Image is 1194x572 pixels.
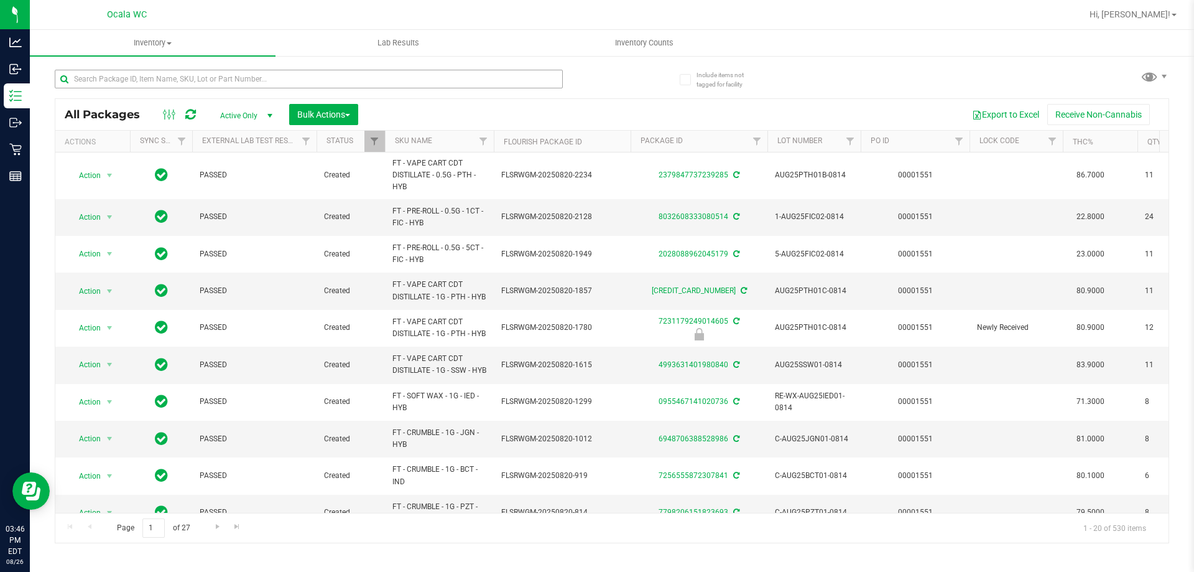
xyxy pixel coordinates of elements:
[65,138,125,146] div: Actions
[659,317,728,326] a: 7231179249014605
[68,209,101,226] span: Action
[102,430,118,448] span: select
[898,397,933,406] a: 00001551
[392,464,486,487] span: FT - CRUMBLE - 1G - BCT - IND
[1042,131,1063,152] a: Filter
[392,279,486,302] span: FT - VAPE CART CDT DISTILLATE - 1G - PTH - HYB
[107,9,147,20] span: Ocala WC
[898,286,933,295] a: 00001551
[68,467,101,485] span: Action
[501,285,623,297] span: FLSRWGM-20250820-1857
[68,393,101,411] span: Action
[102,356,118,373] span: select
[30,37,275,49] span: Inventory
[731,250,739,258] span: Sync from Compliance System
[871,136,889,145] a: PO ID
[297,110,350,120] span: Bulk Actions
[6,557,24,566] p: 08/26
[30,30,275,56] a: Inventory
[324,211,377,223] span: Created
[659,434,728,443] a: 6948706388528986
[1073,138,1093,146] a: THC%
[977,322,1055,334] span: Newly Received
[392,242,486,266] span: FT - PRE-ROLL - 0.5G - 5CT - FIC - HYB
[1145,507,1192,518] span: 8
[775,359,853,371] span: AUG25SSW01-0814
[1090,9,1170,19] span: Hi, [PERSON_NAME]!
[275,30,521,56] a: Lab Results
[1145,433,1192,445] span: 8
[731,434,739,443] span: Sync from Compliance System
[55,70,563,88] input: Search Package ID, Item Name, SKU, Lot or Part Number...
[200,396,309,408] span: PASSED
[1070,282,1111,300] span: 80.9000
[172,131,192,152] a: Filter
[501,248,623,260] span: FLSRWGM-20250820-1949
[659,471,728,480] a: 7256555872307841
[155,393,168,410] span: In Sync
[501,396,623,408] span: FLSRWGM-20250820-1299
[777,136,822,145] a: Lot Number
[324,359,377,371] span: Created
[1147,138,1161,146] a: Qty
[155,208,168,225] span: In Sync
[898,323,933,332] a: 00001551
[598,37,690,49] span: Inventory Counts
[501,211,623,223] span: FLSRWGM-20250820-2128
[155,356,168,373] span: In Sync
[155,245,168,263] span: In Sync
[775,322,853,334] span: AUG25PTH01C-0814
[296,131,317,152] a: Filter
[68,167,101,184] span: Action
[68,245,101,263] span: Action
[200,322,309,334] span: PASSED
[775,285,853,297] span: AUG25PTH01C-0814
[324,285,377,297] span: Created
[324,248,377,260] span: Created
[395,136,432,145] a: SKU Name
[364,131,385,152] a: Filter
[1145,248,1192,260] span: 11
[1145,470,1192,482] span: 6
[775,248,853,260] span: 5-AUG25FIC02-0814
[324,433,377,445] span: Created
[155,319,168,336] span: In Sync
[747,131,767,152] a: Filter
[949,131,970,152] a: Filter
[1073,518,1156,537] span: 1 - 20 of 530 items
[200,433,309,445] span: PASSED
[392,427,486,451] span: FT - CRUMBLE - 1G - JGN - HYB
[142,518,165,538] input: 1
[659,360,728,369] a: 4993631401980840
[731,317,739,326] span: Sync from Compliance System
[102,393,118,411] span: select
[324,322,377,334] span: Created
[775,470,853,482] span: C-AUG25BCT01-0814
[392,157,486,194] span: FT - VAPE CART CDT DISTILLATE - 0.5G - PTH - HYB
[324,169,377,181] span: Created
[739,286,747,295] span: Sync from Compliance System
[629,328,769,340] div: Newly Received
[473,131,494,152] a: Filter
[1070,467,1111,485] span: 80.1000
[200,507,309,518] span: PASSED
[9,63,22,75] inline-svg: Inbound
[9,90,22,102] inline-svg: Inventory
[392,316,486,340] span: FT - VAPE CART CDT DISTILLATE - 1G - PTH - HYB
[731,508,739,517] span: Sync from Compliance System
[155,430,168,448] span: In Sync
[155,504,168,521] span: In Sync
[102,283,118,300] span: select
[106,518,200,538] span: Page of 27
[659,171,728,179] a: 2379847737239285
[68,356,101,373] span: Action
[6,523,24,557] p: 03:46 PM EDT
[228,518,246,535] a: Go to the last page
[1145,396,1192,408] span: 8
[1070,166,1111,184] span: 86.7000
[326,136,353,145] a: Status
[1145,211,1192,223] span: 24
[659,397,728,406] a: 0955467141020736
[65,108,152,121] span: All Packages
[9,36,22,49] inline-svg: Analytics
